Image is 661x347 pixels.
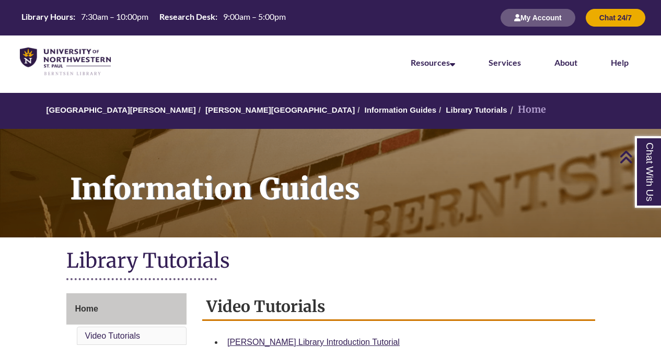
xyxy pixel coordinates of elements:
[501,13,575,22] a: My Account
[227,338,400,346] a: [PERSON_NAME] Library Introduction Tutorial
[17,11,290,25] a: Hours Today
[586,13,645,22] a: Chat 24/7
[411,57,455,67] a: Resources
[223,11,286,21] span: 9:00am – 5:00pm
[66,293,187,325] a: Home
[611,57,629,67] a: Help
[75,304,98,313] span: Home
[507,102,546,117] li: Home
[202,293,595,321] h2: Video Tutorials
[59,129,661,224] h1: Information Guides
[17,11,290,24] table: Hours Today
[586,9,645,27] button: Chat 24/7
[155,11,219,22] th: Research Desk:
[489,57,521,67] a: Services
[85,331,141,340] a: Video Tutorials
[501,9,575,27] button: My Account
[619,150,658,164] a: Back to Top
[554,57,577,67] a: About
[47,105,196,114] a: [GEOGRAPHIC_DATA][PERSON_NAME]
[20,47,111,76] img: UNWSP Library Logo
[364,105,436,114] a: Information Guides
[446,105,507,114] a: Library Tutorials
[205,105,355,114] a: [PERSON_NAME][GEOGRAPHIC_DATA]
[81,11,148,21] span: 7:30am – 10:00pm
[66,248,595,276] h1: Library Tutorials
[17,11,77,22] th: Library Hours:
